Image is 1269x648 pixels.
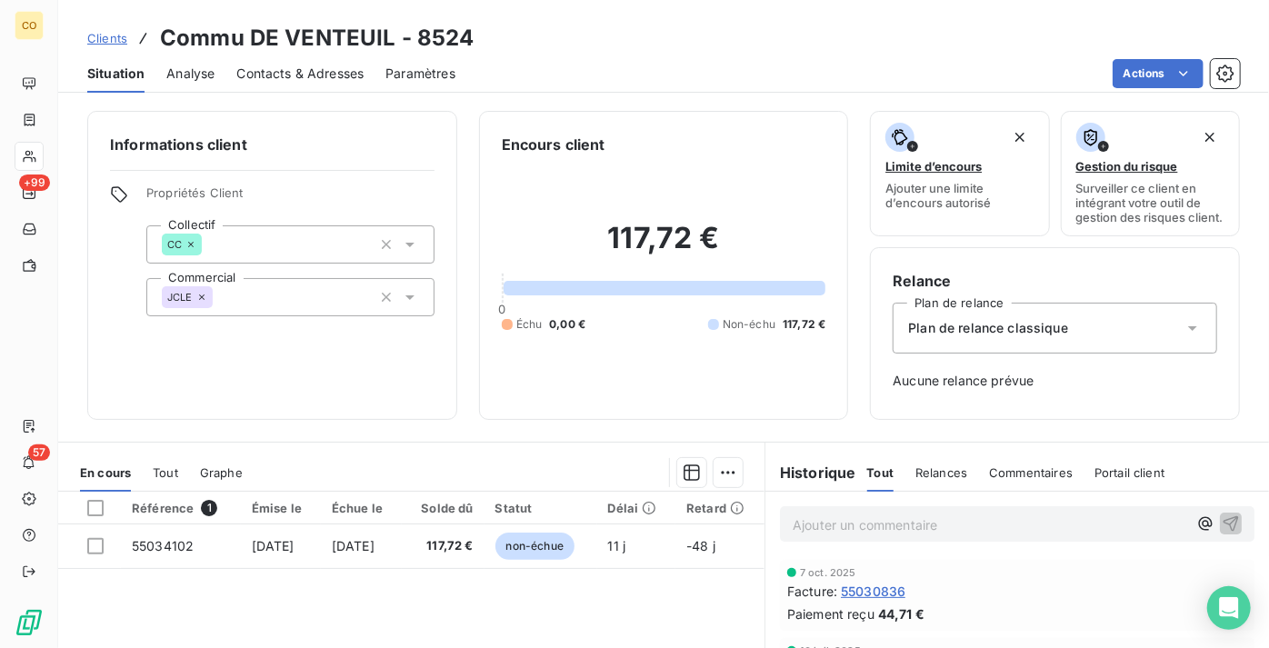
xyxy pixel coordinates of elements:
span: Paramètres [385,65,455,83]
span: Propriétés Client [146,185,435,211]
h6: Relance [893,270,1217,292]
h6: Informations client [110,134,435,155]
span: Contacts & Adresses [236,65,364,83]
div: Open Intercom Messenger [1207,586,1251,630]
span: 44,71 € [878,604,924,623]
span: Facture : [787,582,837,601]
span: Paiement reçu [787,604,874,623]
div: Référence [132,500,230,516]
div: CO [15,11,44,40]
div: Retard [686,501,754,515]
a: Clients [87,29,127,47]
span: 0,00 € [549,316,585,333]
span: -48 j [686,538,715,553]
div: Délai [608,501,665,515]
span: Graphe [200,465,243,480]
span: Commentaires [989,465,1073,480]
span: Portail client [1094,465,1164,480]
div: Solde dû [413,501,473,515]
h2: 117,72 € [502,220,826,274]
span: JCLE [167,292,193,303]
h6: Encours client [502,134,605,155]
input: Ajouter une valeur [202,236,216,253]
h3: Commu DE VENTEUIL - 8524 [160,22,475,55]
span: 7 oct. 2025 [800,567,856,578]
button: Gestion du risqueSurveiller ce client en intégrant votre outil de gestion des risques client. [1061,111,1240,236]
div: Émise le [252,501,310,515]
span: +99 [19,174,50,191]
span: Limite d’encours [885,159,982,174]
span: En cours [80,465,131,480]
span: 11 j [608,538,626,553]
span: 55030836 [841,582,905,601]
span: 117,72 € [783,316,825,333]
span: [DATE] [332,538,375,553]
span: Tout [867,465,894,480]
span: Situation [87,65,145,83]
h6: Historique [765,462,856,484]
div: Statut [495,501,586,515]
span: Tout [153,465,178,480]
span: [DATE] [252,538,295,553]
span: CC [167,239,182,250]
span: Échu [516,316,543,333]
span: Analyse [166,65,215,83]
span: Aucune relance prévue [893,372,1217,390]
span: 117,72 € [413,537,473,555]
span: Plan de relance classique [908,319,1068,337]
input: Ajouter une valeur [213,289,227,305]
span: 1 [201,500,217,516]
span: 57 [28,444,50,461]
span: 55034102 [132,538,194,553]
span: 0 [499,302,506,316]
button: Limite d’encoursAjouter une limite d’encours autorisé [870,111,1049,236]
span: Clients [87,31,127,45]
button: Actions [1113,59,1204,88]
span: Ajouter une limite d’encours autorisé [885,181,1034,210]
span: non-échue [495,533,575,560]
span: Gestion du risque [1076,159,1178,174]
span: Non-échu [723,316,775,333]
img: Logo LeanPay [15,608,44,637]
span: Surveiller ce client en intégrant votre outil de gestion des risques client. [1076,181,1224,224]
div: Échue le [332,501,391,515]
span: Relances [915,465,967,480]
